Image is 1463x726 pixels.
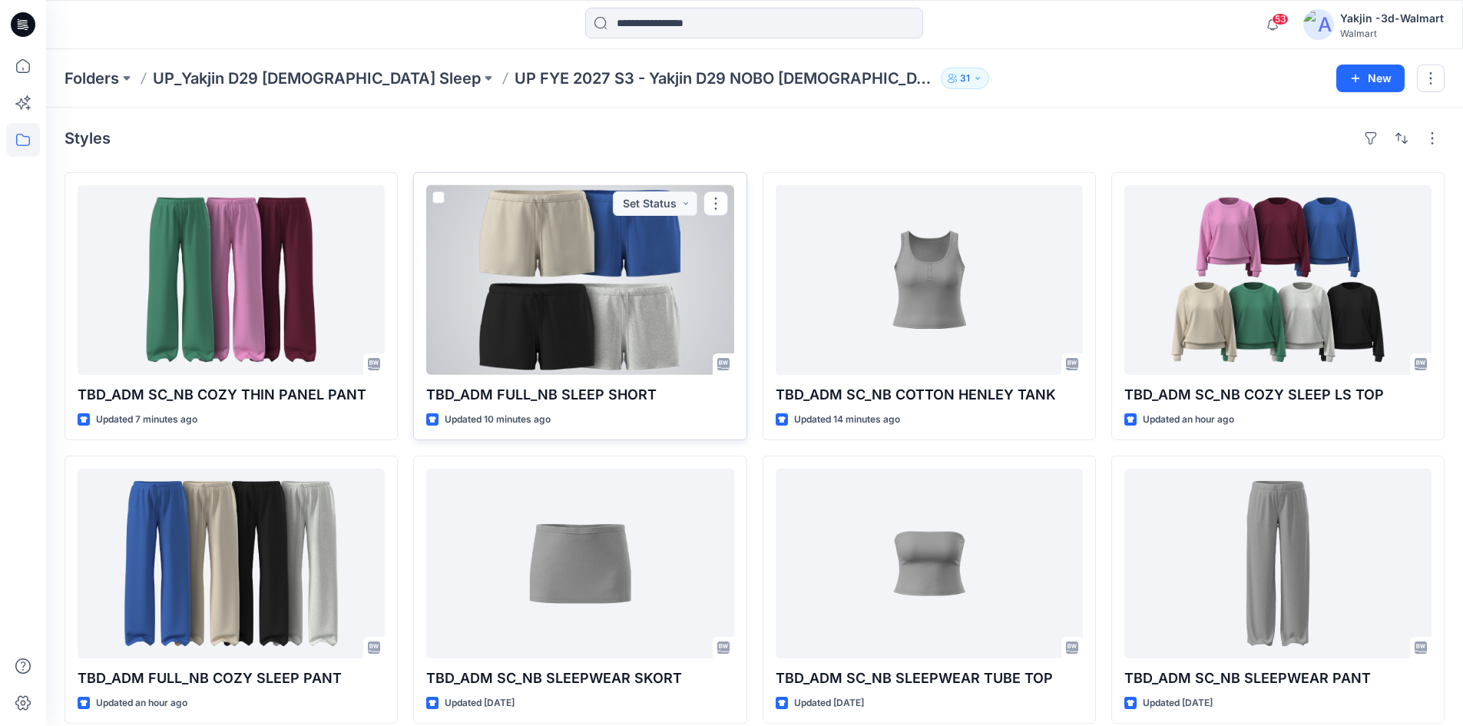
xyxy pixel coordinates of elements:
[1336,65,1405,92] button: New
[960,70,970,87] p: 31
[1124,469,1432,658] a: TBD_ADM SC_NB SLEEPWEAR PANT
[65,68,119,89] a: Folders
[426,185,733,375] a: TBD_ADM FULL_NB SLEEP SHORT
[515,68,935,89] p: UP FYE 2027 S3 - Yakjin D29 NOBO [DEMOGRAPHIC_DATA] Sleepwear
[776,469,1083,658] a: TBD_ADM SC_NB SLEEPWEAR TUBE TOP
[96,412,197,428] p: Updated 7 minutes ago
[65,129,111,148] h4: Styles
[1143,695,1213,711] p: Updated [DATE]
[776,668,1083,689] p: TBD_ADM SC_NB SLEEPWEAR TUBE TOP
[78,469,385,658] a: TBD_ADM FULL_NB COZY SLEEP PANT
[1143,412,1234,428] p: Updated an hour ago
[776,185,1083,375] a: TBD_ADM SC_NB COTTON HENLEY TANK
[153,68,481,89] a: UP_Yakjin D29 [DEMOGRAPHIC_DATA] Sleep
[426,668,733,689] p: TBD_ADM SC_NB SLEEPWEAR SKORT
[426,384,733,406] p: TBD_ADM FULL_NB SLEEP SHORT
[1340,28,1444,39] div: Walmart
[78,668,385,689] p: TBD_ADM FULL_NB COZY SLEEP PANT
[445,412,551,428] p: Updated 10 minutes ago
[1124,668,1432,689] p: TBD_ADM SC_NB SLEEPWEAR PANT
[776,384,1083,406] p: TBD_ADM SC_NB COTTON HENLEY TANK
[1124,384,1432,406] p: TBD_ADM SC_NB COZY SLEEP LS TOP
[794,695,864,711] p: Updated [DATE]
[78,185,385,375] a: TBD_ADM SC_NB COZY THIN PANEL PANT
[1272,13,1289,25] span: 53
[941,68,989,89] button: 31
[1340,9,1444,28] div: Yakjin -3d-Walmart
[445,695,515,711] p: Updated [DATE]
[96,695,187,711] p: Updated an hour ago
[794,412,900,428] p: Updated 14 minutes ago
[1124,185,1432,375] a: TBD_ADM SC_NB COZY SLEEP LS TOP
[426,469,733,658] a: TBD_ADM SC_NB SLEEPWEAR SKORT
[1303,9,1334,40] img: avatar
[78,384,385,406] p: TBD_ADM SC_NB COZY THIN PANEL PANT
